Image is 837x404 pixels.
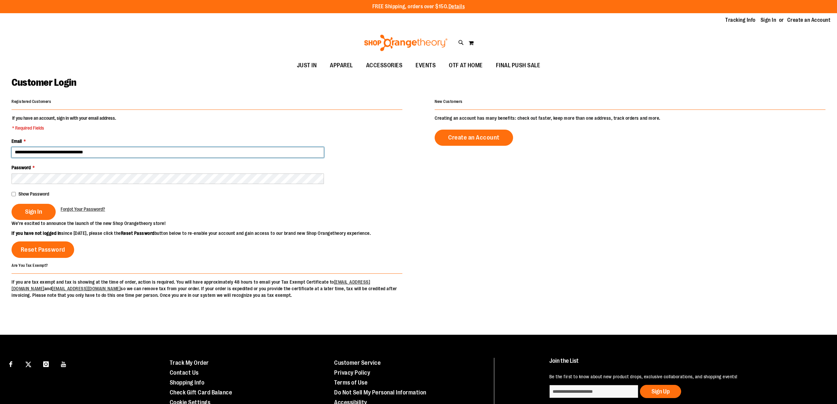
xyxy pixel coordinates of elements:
h4: Join the List [549,358,819,370]
a: Reset Password [12,241,74,258]
a: Create an Account [435,130,513,146]
a: Visit our Instagram page [40,358,52,369]
a: Privacy Policy [334,369,370,376]
strong: New Customers [435,99,463,104]
span: Sign Up [651,388,670,395]
p: Creating an account has many benefits: check out faster, keep more than one address, track orders... [435,115,825,121]
a: JUST IN [290,58,324,73]
img: Shop Orangetheory [363,35,448,51]
p: If you are tax exempt and tax is showing at the time of order, action is required. You will have ... [12,279,402,298]
a: Visit our Youtube page [58,358,70,369]
a: Check Gift Card Balance [170,389,232,396]
span: ACCESSORIES [366,58,403,73]
span: Password [12,165,31,170]
strong: Are You Tax Exempt? [12,263,48,268]
span: EVENTS [416,58,436,73]
span: Reset Password [21,246,65,253]
span: JUST IN [297,58,317,73]
img: Twitter [25,361,31,367]
button: Sign In [12,204,56,220]
a: ACCESSORIES [360,58,409,73]
strong: Reset Password [121,231,155,236]
span: Create an Account [448,134,500,141]
a: Customer Service [334,359,381,366]
a: EVENTS [409,58,442,73]
a: Visit our Facebook page [5,358,16,369]
span: Sign In [25,208,42,215]
a: Do Not Sell My Personal Information [334,389,426,396]
span: * Required Fields [12,125,116,131]
a: Track My Order [170,359,209,366]
legend: If you have an account, sign in with your email address. [12,115,117,131]
a: FINAL PUSH SALE [489,58,547,73]
a: Shopping Info [170,379,205,386]
p: We’re excited to announce the launch of the new Shop Orangetheory store! [12,220,418,227]
a: Forgot Your Password? [61,206,105,212]
p: FREE Shipping, orders over $150. [372,3,465,11]
span: Customer Login [12,77,76,88]
strong: If you have not logged in [12,231,61,236]
strong: Registered Customers [12,99,51,104]
span: OTF AT HOME [449,58,483,73]
span: Email [12,139,22,144]
a: APPAREL [323,58,360,73]
span: Show Password [18,191,49,197]
p: since [DATE], please click the button below to re-enable your account and gain access to our bran... [12,230,418,236]
a: Visit our X page [23,358,34,369]
input: enter email [549,385,638,398]
a: OTF AT HOME [442,58,489,73]
span: APPAREL [330,58,353,73]
a: Sign In [761,16,776,24]
a: Create an Account [787,16,831,24]
button: Sign Up [640,385,681,398]
p: Be the first to know about new product drops, exclusive collaborations, and shopping events! [549,373,819,380]
a: Terms of Use [334,379,367,386]
a: Contact Us [170,369,199,376]
a: [EMAIL_ADDRESS][DOMAIN_NAME] [52,286,121,291]
a: Tracking Info [725,16,756,24]
a: Details [448,4,465,10]
span: FINAL PUSH SALE [496,58,540,73]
